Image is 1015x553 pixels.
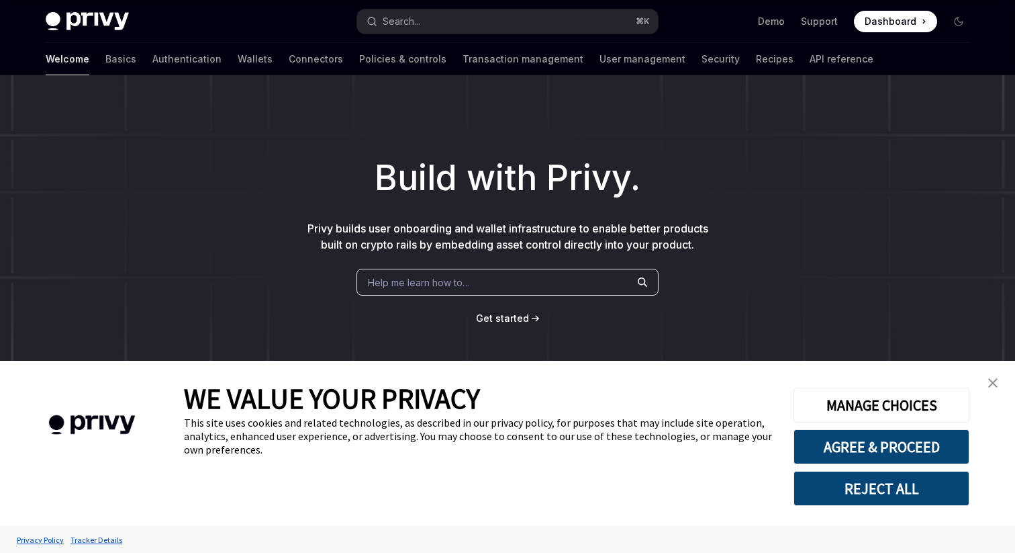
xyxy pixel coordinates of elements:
[463,43,583,75] a: Transaction management
[793,429,969,464] button: AGREE & PROCEED
[307,222,708,251] span: Privy builds user onboarding and wallet infrastructure to enable better products built on crypto ...
[152,43,222,75] a: Authentication
[383,13,420,30] div: Search...
[476,312,529,324] span: Get started
[67,528,126,552] a: Tracker Details
[184,416,773,456] div: This site uses cookies and related technologies, as described in our privacy policy, for purposes...
[702,43,740,75] a: Security
[854,11,937,32] a: Dashboard
[793,388,969,423] button: MANAGE CHOICES
[105,43,136,75] a: Basics
[865,15,916,28] span: Dashboard
[948,11,969,32] button: Toggle dark mode
[368,275,470,290] span: Help me learn how to…
[636,16,650,27] span: ⌘ K
[184,381,480,416] span: WE VALUE YOUR PRIVACY
[238,43,273,75] a: Wallets
[21,152,994,204] h1: Build with Privy.
[46,12,129,31] img: dark logo
[979,370,1006,396] a: close banner
[988,378,998,388] img: close banner
[793,471,969,506] button: REJECT ALL
[810,43,873,75] a: API reference
[20,396,164,454] img: company logo
[289,43,343,75] a: Connectors
[758,15,785,28] a: Demo
[599,43,685,75] a: User management
[756,43,793,75] a: Recipes
[359,43,446,75] a: Policies & controls
[46,43,89,75] a: Welcome
[801,15,838,28] a: Support
[357,9,658,34] button: Search...⌘K
[13,528,67,552] a: Privacy Policy
[476,312,529,325] a: Get started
